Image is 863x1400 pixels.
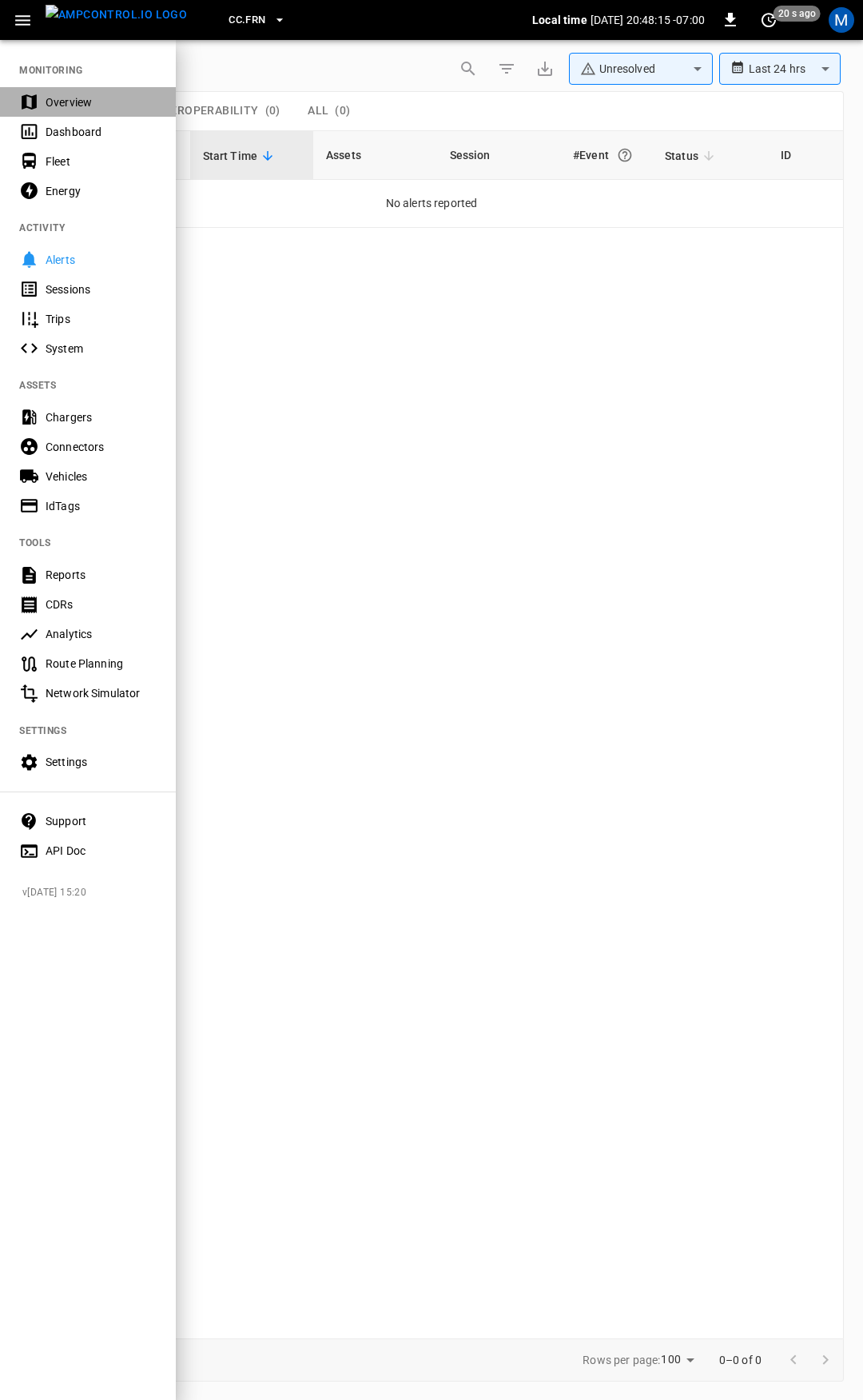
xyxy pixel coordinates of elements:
div: Energy [46,183,157,199]
div: Dashboard [46,124,157,140]
div: Sessions [46,281,157,297]
div: Route Planning [46,656,157,672]
p: Local time [532,12,587,28]
span: 20 s ago [774,6,821,22]
div: API Doc [46,843,157,859]
img: ampcontrol.io logo [46,5,187,25]
div: Network Simulator [46,685,157,701]
div: IdTags [46,498,157,514]
div: Fleet [46,154,157,170]
div: Vehicles [46,469,157,485]
span: v [DATE] 15:20 [22,885,163,901]
div: Alerts [46,252,157,268]
span: CC.FRN [229,11,265,30]
p: [DATE] 20:48:15 -07:00 [591,12,705,28]
div: profile-icon [829,7,854,33]
div: Connectors [46,439,157,455]
div: Reports [46,567,157,583]
div: Settings [46,754,157,770]
div: Analytics [46,626,157,642]
div: Trips [46,311,157,327]
button: set refresh interval [756,7,781,33]
div: Overview [46,94,157,110]
div: CDRs [46,596,157,612]
div: Chargers [46,409,157,425]
div: Support [46,813,157,829]
div: System [46,341,157,357]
